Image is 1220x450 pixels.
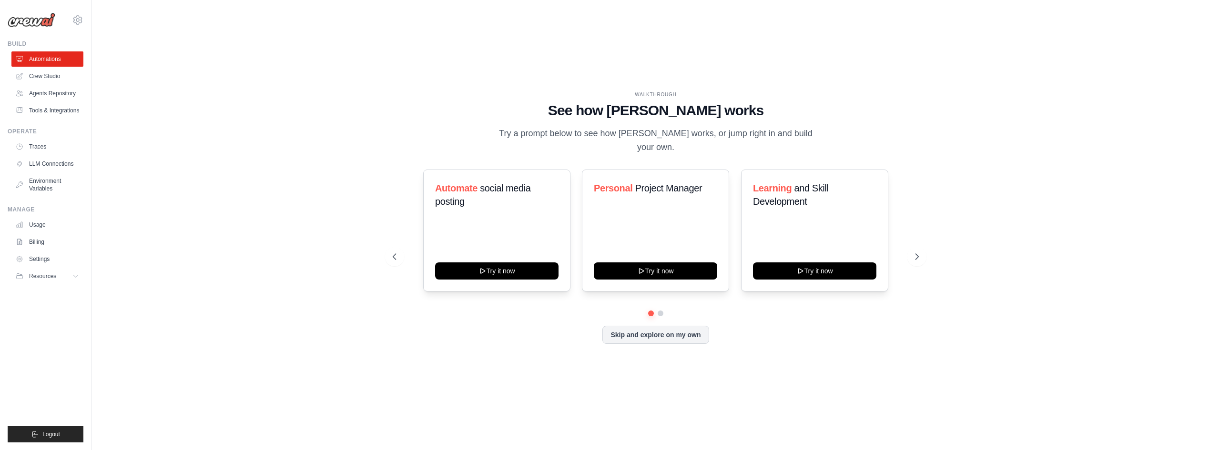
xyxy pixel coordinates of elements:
[594,262,717,280] button: Try it now
[42,430,60,438] span: Logout
[11,69,83,84] a: Crew Studio
[435,262,559,280] button: Try it now
[11,269,83,284] button: Resources
[8,426,83,442] button: Logout
[496,127,816,155] p: Try a prompt below to see how [PERSON_NAME] works, or jump right in and build your own.
[11,86,83,101] a: Agents Repository
[8,13,55,27] img: Logo
[29,272,56,280] span: Resources
[753,183,828,207] span: and Skill Development
[11,139,83,154] a: Traces
[11,103,83,118] a: Tools & Integrations
[11,234,83,250] a: Billing
[8,40,83,48] div: Build
[11,156,83,171] a: LLM Connections
[594,183,632,193] span: Personal
[435,183,531,207] span: social media posting
[635,183,702,193] span: Project Manager
[753,183,792,193] span: Learning
[602,326,709,344] button: Skip and explore on my own
[11,251,83,267] a: Settings
[11,51,83,67] a: Automations
[8,206,83,213] div: Manage
[435,183,478,193] span: Automate
[11,173,83,196] a: Environment Variables
[753,262,876,280] button: Try it now
[393,91,919,98] div: WALKTHROUGH
[11,217,83,232] a: Usage
[393,102,919,119] h1: See how [PERSON_NAME] works
[8,128,83,135] div: Operate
